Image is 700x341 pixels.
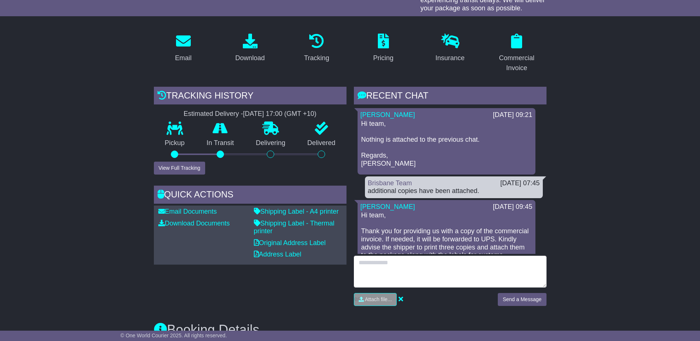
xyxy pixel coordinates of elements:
[230,31,269,66] a: Download
[354,87,546,107] div: RECENT CHAT
[304,53,329,63] div: Tracking
[120,333,227,338] span: © One World Courier 2025. All rights reserved.
[373,53,393,63] div: Pricing
[158,208,217,215] a: Email Documents
[361,120,532,168] p: Hi team, Nothing is attached to the previous chat. Regards, [PERSON_NAME]
[254,239,326,247] a: Original Address Label
[431,31,469,66] a: Insurance
[368,187,540,195] div: additional copies have been attached.
[154,162,205,175] button: View Full Tracking
[154,323,546,337] h3: Booking Details
[154,110,346,118] div: Estimated Delivery -
[361,211,532,291] p: Hi team, Thank you for providing us with a copy of the commercial invoice. If needed, it will be ...
[493,111,532,119] div: [DATE] 09:21
[361,203,415,210] a: [PERSON_NAME]
[296,139,346,147] p: Delivered
[235,53,265,63] div: Download
[154,139,196,147] p: Pickup
[170,31,196,66] a: Email
[254,220,335,235] a: Shipping Label - Thermal printer
[368,179,412,187] a: Brisbane Team
[435,53,465,63] div: Insurance
[299,31,334,66] a: Tracking
[368,31,398,66] a: Pricing
[245,139,297,147] p: Delivering
[254,208,339,215] a: Shipping Label - A4 printer
[492,53,542,73] div: Commercial Invoice
[254,251,301,258] a: Address Label
[493,203,532,211] div: [DATE] 09:45
[158,220,230,227] a: Download Documents
[154,186,346,206] div: Quick Actions
[498,293,546,306] button: Send a Message
[361,111,415,118] a: [PERSON_NAME]
[175,53,192,63] div: Email
[154,87,346,107] div: Tracking history
[243,110,317,118] div: [DATE] 17:00 (GMT +10)
[487,31,546,76] a: Commercial Invoice
[196,139,245,147] p: In Transit
[500,179,540,187] div: [DATE] 07:45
